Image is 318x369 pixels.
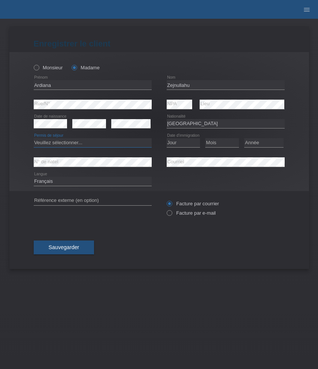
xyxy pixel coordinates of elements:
[72,65,100,70] label: Madame
[167,201,172,210] input: Facture par courrier
[34,241,94,255] button: Sauvegarder
[72,65,76,70] input: Madame
[49,244,79,250] span: Sauvegarder
[303,6,311,13] i: menu
[167,201,219,206] label: Facture par courrier
[34,65,63,70] label: Monsieur
[34,65,39,70] input: Monsieur
[299,7,314,12] a: menu
[167,210,216,216] label: Facture par e-mail
[34,39,285,48] h1: Enregistrer le client
[167,210,172,220] input: Facture par e-mail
